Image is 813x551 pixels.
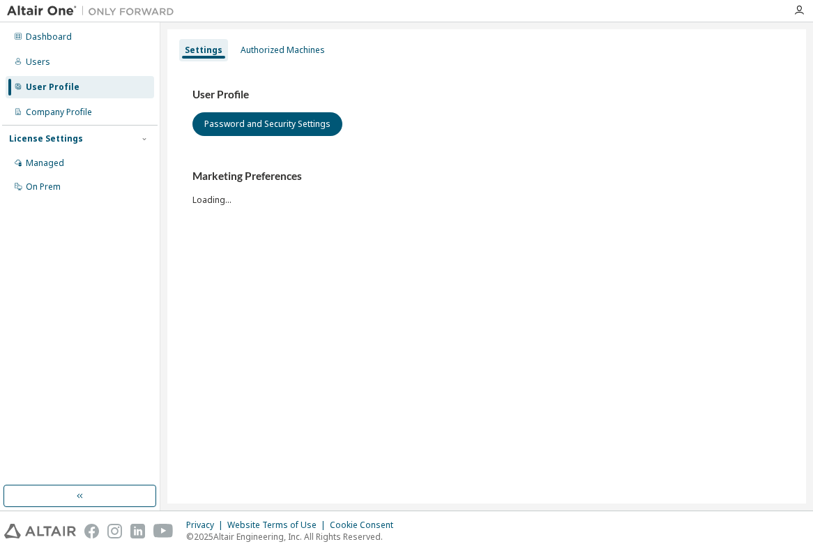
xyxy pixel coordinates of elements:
div: Authorized Machines [241,45,325,56]
div: Loading... [192,169,781,205]
div: Privacy [186,520,227,531]
img: instagram.svg [107,524,122,538]
img: linkedin.svg [130,524,145,538]
div: Dashboard [26,31,72,43]
img: youtube.svg [153,524,174,538]
button: Password and Security Settings [192,112,342,136]
img: altair_logo.svg [4,524,76,538]
img: facebook.svg [84,524,99,538]
div: Users [26,56,50,68]
div: On Prem [26,181,61,193]
div: Settings [185,45,222,56]
div: Company Profile [26,107,92,118]
div: Cookie Consent [330,520,402,531]
h3: User Profile [192,88,781,102]
div: Managed [26,158,64,169]
p: © 2025 Altair Engineering, Inc. All Rights Reserved. [186,531,402,543]
div: User Profile [26,82,79,93]
div: Website Terms of Use [227,520,330,531]
h3: Marketing Preferences [192,169,781,183]
div: License Settings [9,133,83,144]
img: Altair One [7,4,181,18]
